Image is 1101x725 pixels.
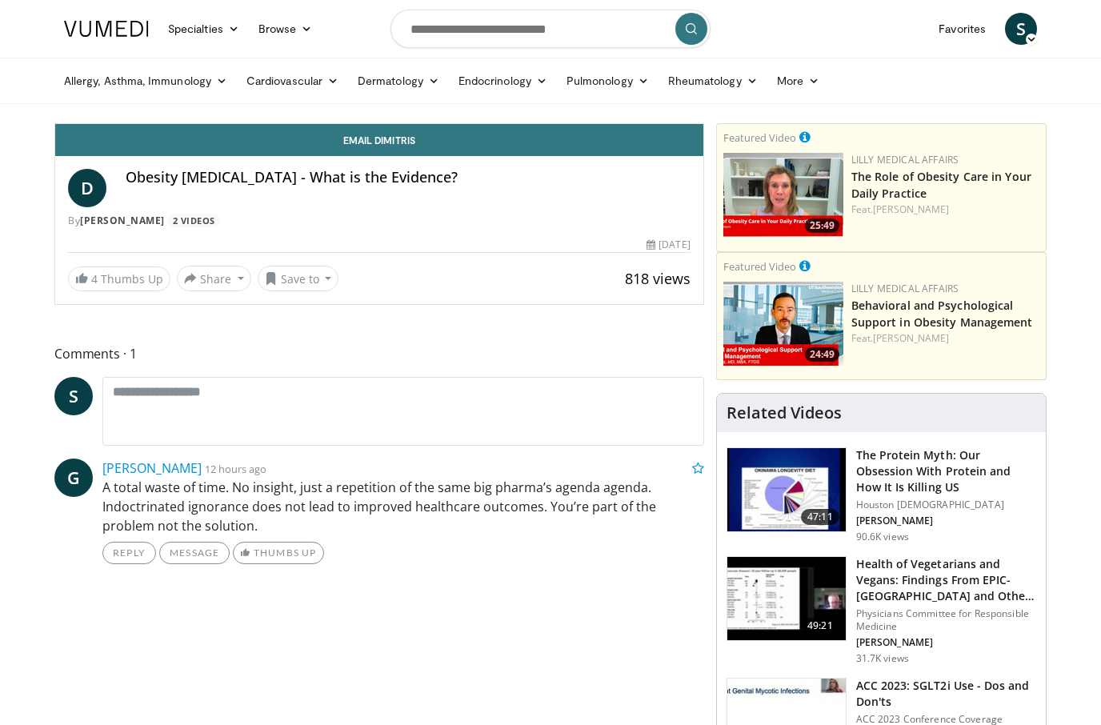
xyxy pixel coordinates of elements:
[856,531,909,543] p: 90.6K views
[801,509,839,525] span: 47:11
[233,542,323,564] a: Thumbs Up
[856,499,1036,511] p: Houston [DEMOGRAPHIC_DATA]
[856,652,909,665] p: 31.7K views
[851,202,1039,217] div: Feat.
[159,542,230,564] a: Message
[126,169,691,186] h4: Obesity [MEDICAL_DATA] - What is the Evidence?
[102,542,156,564] a: Reply
[723,282,843,366] img: ba3304f6-7838-4e41-9c0f-2e31ebde6754.png.150x105_q85_crop-smart_upscale.png
[873,202,949,216] a: [PERSON_NAME]
[1005,13,1037,45] a: S
[723,282,843,366] a: 24:49
[805,218,839,233] span: 25:49
[727,403,842,423] h4: Related Videos
[929,13,995,45] a: Favorites
[856,678,1036,710] h3: ACC 2023: SGLT2i Use - Dos and Don'ts
[723,153,843,237] a: 25:49
[258,266,339,291] button: Save to
[851,153,959,166] a: Lilly Medical Affairs
[80,214,165,227] a: [PERSON_NAME]
[625,269,691,288] span: 818 views
[805,347,839,362] span: 24:49
[801,618,839,634] span: 49:21
[68,214,691,228] div: By
[54,459,93,497] a: G
[557,65,659,97] a: Pulmonology
[249,13,322,45] a: Browse
[856,636,1036,649] p: [PERSON_NAME]
[851,169,1031,201] a: The Role of Obesity Care in Your Daily Practice
[727,557,846,640] img: 606f2b51-b844-428b-aa21-8c0c72d5a896.150x105_q85_crop-smart_upscale.jpg
[873,331,949,345] a: [PERSON_NAME]
[856,607,1036,633] p: Physicians Committee for Responsible Medicine
[64,21,149,37] img: VuMedi Logo
[723,130,796,145] small: Featured Video
[727,556,1036,665] a: 49:21 Health of Vegetarians and Vegans: Findings From EPIC-[GEOGRAPHIC_DATA] and Othe… Physicians...
[856,447,1036,495] h3: The Protein Myth: Our Obsession With Protein and How It Is Killing US
[856,515,1036,527] p: [PERSON_NAME]
[727,447,1036,543] a: 47:11 The Protein Myth: Our Obsession With Protein and How It Is Killing US Houston [DEMOGRAPHIC_...
[767,65,829,97] a: More
[158,13,249,45] a: Specialties
[390,10,711,48] input: Search topics, interventions
[647,238,690,252] div: [DATE]
[723,153,843,237] img: e1208b6b-349f-4914-9dd7-f97803bdbf1d.png.150x105_q85_crop-smart_upscale.png
[723,259,796,274] small: Featured Video
[102,478,704,535] p: A total waste of time. No insight, just a repetition of the same big pharma’s agenda agenda. Indo...
[91,271,98,286] span: 4
[856,556,1036,604] h3: Health of Vegetarians and Vegans: Findings From EPIC-[GEOGRAPHIC_DATA] and Othe…
[167,214,220,227] a: 2 Videos
[177,266,251,291] button: Share
[851,298,1033,330] a: Behavioral and Psychological Support in Obesity Management
[851,282,959,295] a: Lilly Medical Affairs
[102,459,202,477] a: [PERSON_NAME]
[659,65,767,97] a: Rheumatology
[68,169,106,207] a: D
[205,462,266,476] small: 12 hours ago
[54,343,704,364] span: Comments 1
[54,377,93,415] a: S
[851,331,1039,346] div: Feat.
[237,65,348,97] a: Cardiovascular
[727,448,846,531] img: b7b8b05e-5021-418b-a89a-60a270e7cf82.150x105_q85_crop-smart_upscale.jpg
[348,65,449,97] a: Dermatology
[54,65,237,97] a: Allergy, Asthma, Immunology
[449,65,557,97] a: Endocrinology
[68,266,170,291] a: 4 Thumbs Up
[55,124,703,156] a: Email Dimitris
